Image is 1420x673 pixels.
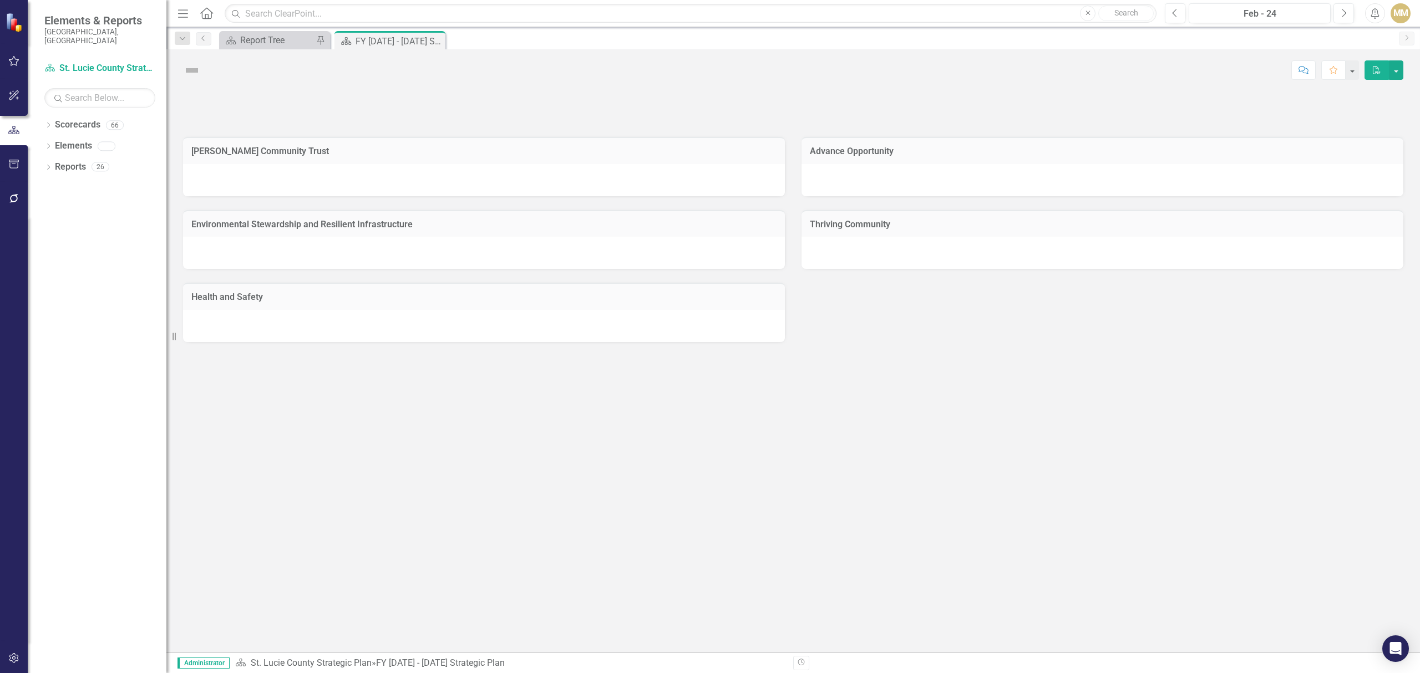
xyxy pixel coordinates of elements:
img: ClearPoint Strategy [6,12,26,32]
h3: Advance Opportunity [810,146,1395,156]
a: St. Lucie County Strategic Plan [251,657,372,668]
div: Open Intercom Messenger [1382,635,1409,662]
img: Not Defined [183,62,201,79]
div: FY [DATE] - [DATE] Strategic Plan [376,657,505,668]
h3: Health and Safety [191,292,777,302]
h3: [PERSON_NAME] Community Trust [191,146,777,156]
a: Reports [55,161,86,174]
span: Elements & Reports [44,14,155,27]
div: Report Tree [240,33,313,47]
input: Search ClearPoint... [225,4,1157,23]
span: Search [1114,8,1138,17]
a: Elements [55,140,92,152]
div: 26 [92,162,109,172]
a: Report Tree [222,33,313,47]
h3: Environmental Stewardship and Resilient Infrastructure [191,220,777,230]
h3: Thriving Community [810,220,1395,230]
input: Search Below... [44,88,155,108]
div: Feb - 24 [1193,7,1327,21]
small: [GEOGRAPHIC_DATA], [GEOGRAPHIC_DATA] [44,27,155,45]
div: 66 [106,120,124,130]
button: MM [1391,3,1411,23]
button: Search [1098,6,1154,21]
a: Scorecards [55,119,100,131]
div: FY [DATE] - [DATE] Strategic Plan [356,34,443,48]
button: Feb - 24 [1189,3,1331,23]
span: Administrator [177,657,230,669]
div: » [235,657,785,670]
a: St. Lucie County Strategic Plan [44,62,155,75]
